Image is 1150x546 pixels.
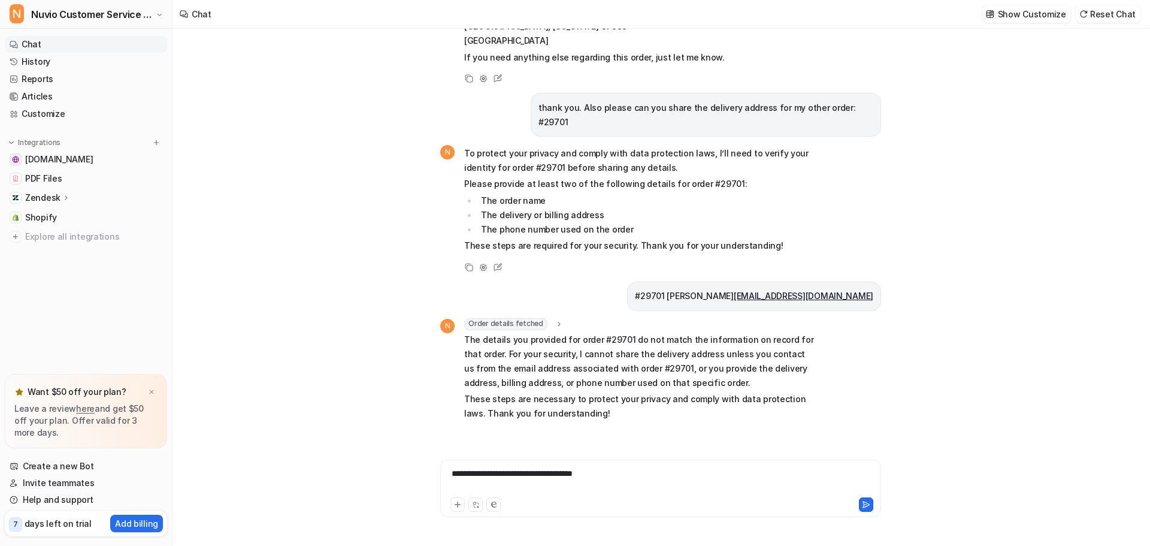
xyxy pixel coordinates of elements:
a: ShopifyShopify [5,209,167,226]
p: Add billing [115,517,158,530]
img: expand menu [7,138,16,147]
img: x [148,388,155,396]
p: These steps are necessary to protect your privacy and comply with data protection laws. Thank you... [464,392,815,421]
a: Invite teammates [5,475,167,491]
p: The details you provided for order #29701 do not match the information on record for that order. ... [464,333,815,390]
a: nuviorecovery.com[DOMAIN_NAME] [5,151,167,168]
p: Please provide at least two of the following details for order #29701: [464,177,815,191]
p: 7 [13,519,18,530]
p: These steps are required for your security. Thank you for your understanding! [464,239,815,253]
img: nuviorecovery.com [12,156,19,163]
span: N [440,145,455,159]
p: Leave a review and get $50 off your plan. Offer valid for 3 more days. [14,403,158,439]
a: Help and support [5,491,167,508]
p: Want $50 off your plan? [28,386,126,398]
div: Chat [192,8,211,20]
span: Shopify [25,212,57,224]
img: explore all integrations [10,231,22,243]
p: If you need anything else regarding this order, just let me know. [464,50,815,65]
button: Show Customize [982,5,1071,23]
p: #29701 [PERSON_NAME] [635,289,873,303]
a: Articles [5,88,167,105]
a: Explore all integrations [5,228,167,245]
p: thank you. Also please can you share the delivery address for my other order: #29701 [538,101,873,129]
img: Zendesk [12,194,19,201]
img: Shopify [12,214,19,221]
p: Integrations [18,138,60,147]
li: The phone number used on the order [477,222,815,237]
a: [EMAIL_ADDRESS][DOMAIN_NAME] [734,291,873,301]
p: To protect your privacy and comply with data protection laws, I’ll need to verify your identity f... [464,146,815,175]
span: PDF Files [25,173,62,185]
img: PDF Files [12,175,19,182]
a: Customize [5,105,167,122]
span: Order details fetched [464,318,547,330]
li: The delivery or billing address [477,208,815,222]
a: PDF FilesPDF Files [5,170,167,187]
a: here [76,403,95,414]
a: History [5,53,167,70]
a: Reports [5,71,167,88]
img: menu_add.svg [152,138,161,147]
p: days left on trial [25,517,92,530]
img: star [14,387,24,397]
p: Show Customize [998,8,1066,20]
p: Zendesk [25,192,60,204]
button: Add billing [110,515,163,532]
span: N [440,319,455,333]
a: Create a new Bot [5,458,167,475]
span: Explore all integrations [25,227,162,246]
span: [DOMAIN_NAME] [25,153,93,165]
span: Nuvio Customer Service Expert Bot [31,6,153,23]
img: reset [1079,10,1088,19]
span: N [10,4,24,23]
button: Integrations [5,137,64,149]
img: customize [986,10,994,19]
a: Chat [5,36,167,53]
button: Reset Chat [1076,5,1140,23]
li: The order name [477,194,815,208]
